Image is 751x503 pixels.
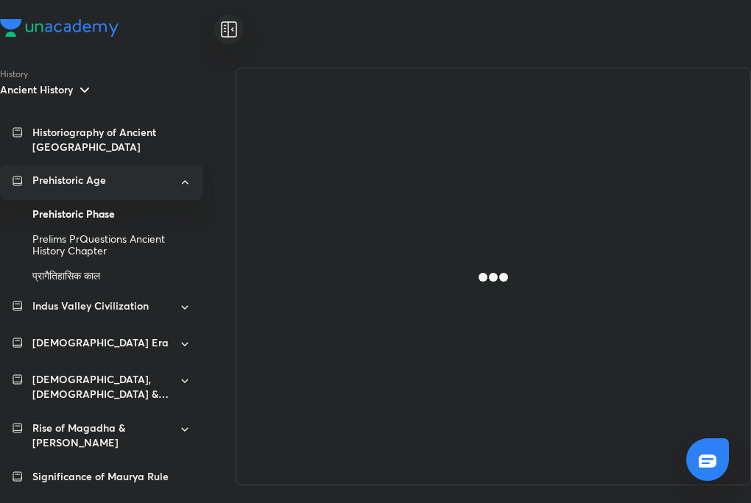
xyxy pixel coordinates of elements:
div: Prelims PrQuestions Ancient History Chapter [32,226,191,263]
div: प्रागैतिहासिक काल [32,263,191,288]
p: Rise of Magadha & [PERSON_NAME] [32,421,169,450]
p: Significance of Maurya Rule [32,469,169,484]
p: [DEMOGRAPHIC_DATA] Era [32,335,169,350]
p: Historiography of Ancient [GEOGRAPHIC_DATA] [32,125,191,154]
p: Prehistoric Age [32,174,106,187]
p: Indus Valley Civilization [32,299,149,313]
div: Prehistoric Phase [32,201,191,226]
p: [DEMOGRAPHIC_DATA], [DEMOGRAPHIC_DATA] & Shramanic [32,372,169,402]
